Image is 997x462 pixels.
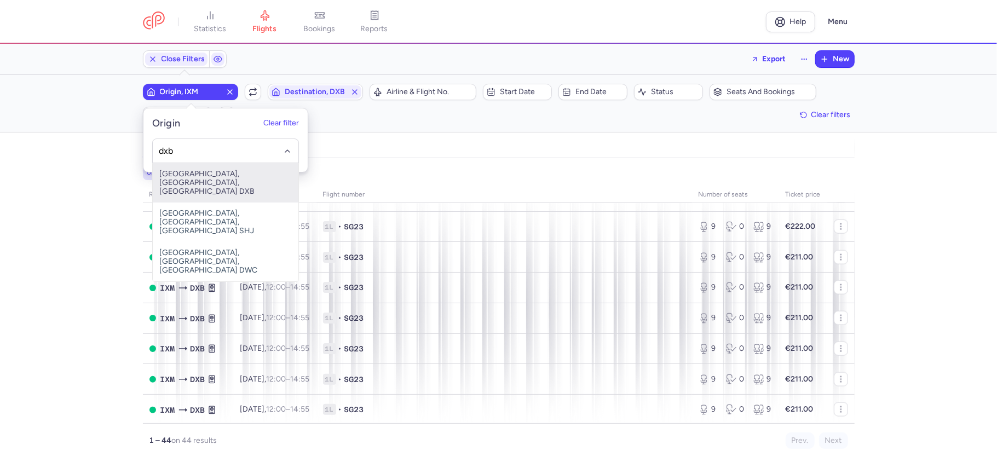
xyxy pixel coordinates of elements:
span: • [338,282,342,293]
span: 1L [323,313,336,324]
button: Clear filters [796,107,855,123]
span: IXM [160,343,175,355]
div: 9 [699,313,717,324]
span: [DATE], [240,405,310,414]
span: SG23 [344,374,364,385]
div: 9 [753,313,772,324]
span: – [267,344,310,353]
time: 14:55 [291,313,310,322]
span: SG23 [344,404,364,415]
time: 14:55 [291,344,310,353]
span: [DATE], [240,313,310,322]
a: statistics [183,10,238,34]
a: reports [347,10,402,34]
th: Ticket price [779,187,827,203]
button: Next [819,432,848,449]
a: bookings [292,10,347,34]
th: Flight number [316,187,692,203]
div: 9 [699,282,717,293]
span: • [338,221,342,232]
span: SG23 [344,221,364,232]
div: 0 [726,252,745,263]
span: IXM [160,373,175,385]
span: [DATE], [240,344,310,353]
span: [GEOGRAPHIC_DATA], [GEOGRAPHIC_DATA], [GEOGRAPHIC_DATA] DWC [153,242,298,281]
div: 9 [753,282,772,293]
span: IXM [160,404,175,416]
span: 1L [323,404,336,415]
span: 1L [323,221,336,232]
time: 12:00 [267,405,286,414]
span: reports [361,24,388,34]
span: SG23 [344,252,364,263]
strong: €211.00 [786,374,814,384]
span: Clear filters [811,111,851,119]
span: – [267,374,310,384]
span: DXB [191,404,205,416]
time: 14:55 [291,405,310,414]
span: Export [763,55,786,63]
time: 12:00 [267,374,286,384]
div: 0 [726,343,745,354]
a: flights [238,10,292,34]
div: 9 [699,374,717,385]
button: Close Filters [143,51,209,67]
time: 14:55 [291,374,310,384]
button: Origin, IXM [143,84,238,100]
span: • [338,252,342,263]
button: Clear filter [263,119,299,128]
time: 12:00 [267,313,286,322]
span: Destination, DXB [285,88,346,96]
strong: €211.00 [786,405,814,414]
span: • [338,374,342,385]
div: 9 [699,221,717,232]
span: DXB [191,313,205,325]
span: DXB [191,282,205,294]
h5: Origin [152,117,181,130]
strong: €211.00 [786,252,814,262]
button: Destination, DXB [268,84,363,100]
time: 12:00 [267,282,286,292]
strong: €211.00 [786,313,814,322]
div: 9 [699,404,717,415]
span: 1L [323,282,336,293]
span: Help [789,18,806,26]
span: • [338,313,342,324]
div: 9 [753,343,772,354]
div: 0 [726,282,745,293]
span: End date [575,88,624,96]
time: 12:00 [267,344,286,353]
time: 14:55 [291,222,310,231]
span: • [338,343,342,354]
div: 0 [726,313,745,324]
button: Status [634,84,703,100]
span: [DATE], [240,374,310,384]
a: Help [766,11,815,32]
button: Seats and bookings [710,84,816,100]
span: IXM [160,282,175,294]
strong: €222.00 [786,222,816,231]
strong: €211.00 [786,344,814,353]
div: 9 [753,221,772,232]
div: 0 [726,221,745,232]
button: Menu [822,11,855,32]
span: 1L [323,374,336,385]
button: Prev. [786,432,815,449]
span: Status [651,88,699,96]
span: DXB [191,343,205,355]
span: 1L [323,343,336,354]
button: New [816,51,854,67]
span: [GEOGRAPHIC_DATA], [GEOGRAPHIC_DATA], [GEOGRAPHIC_DATA] DXB [153,163,298,203]
div: 9 [753,252,772,263]
input: -searchbox [158,145,292,157]
span: New [833,55,850,63]
button: Airline & Flight No. [370,84,476,100]
time: 14:55 [291,282,310,292]
span: SG23 [344,282,364,293]
span: – [267,313,310,322]
div: 0 [726,404,745,415]
strong: €211.00 [786,282,814,292]
span: Airline & Flight No. [387,88,472,96]
span: Seats and bookings [727,88,812,96]
span: SG23 [344,313,364,324]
